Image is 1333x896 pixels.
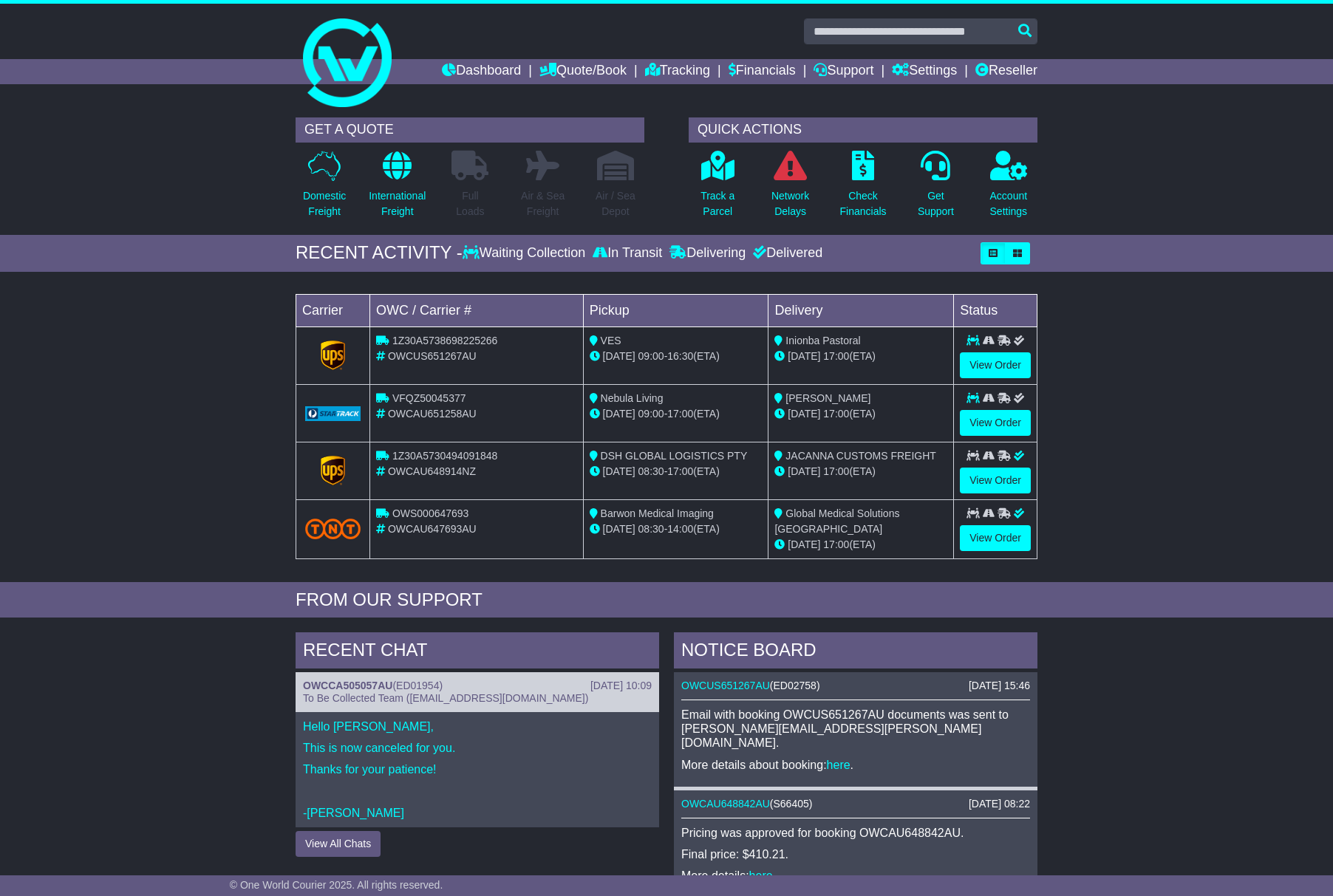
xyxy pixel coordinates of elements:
[969,680,1030,692] div: [DATE] 15:46
[681,798,770,810] a: OWCAU648842AU
[645,59,710,84] a: Tracking
[596,188,635,219] p: Air / Sea Depot
[839,150,887,228] a: CheckFinancials
[681,680,1030,692] div: ( )
[960,352,1031,378] a: View Order
[666,245,749,261] div: Delivering
[296,632,659,672] div: RECENT CHAT
[729,59,796,84] a: Financials
[774,798,809,810] span: S66405
[840,188,887,219] p: Check Financials
[774,349,947,364] div: (ETA)
[681,680,770,691] a: OWCUS651267AU
[989,150,1029,228] a: AccountSettings
[774,680,816,691] span: ED02758
[388,465,476,477] span: OWCAU648914NZ
[774,406,947,422] div: (ETA)
[583,294,768,326] td: Pickup
[590,406,763,422] div: - (ETA)
[785,450,936,462] span: JACANNA CUSTOMS FREIGHT
[392,392,466,404] span: VFQZ50045377
[603,408,635,420] span: [DATE]
[589,245,666,261] div: In Transit
[638,465,664,477] span: 08:30
[603,465,635,477] span: [DATE]
[823,350,849,362] span: 17:00
[667,523,693,535] span: 14:00
[305,406,361,421] img: GetCarrierServiceLogo
[321,456,346,485] img: GetCarrierServiceLogo
[689,117,1037,143] div: QUICK ACTIONS
[990,188,1028,219] p: Account Settings
[788,350,820,362] span: [DATE]
[590,464,763,479] div: - (ETA)
[892,59,957,84] a: Settings
[771,188,809,219] p: Network Delays
[590,680,652,692] div: [DATE] 10:09
[368,150,426,228] a: InternationalFreight
[303,188,346,219] p: Domestic Freight
[774,464,947,479] div: (ETA)
[960,410,1031,436] a: View Order
[785,335,860,346] span: Inionba Pastoral
[681,758,1030,772] p: More details about booking: .
[771,150,810,228] a: NetworkDelays
[590,521,763,537] div: - (ETA)
[303,719,652,733] p: Hello [PERSON_NAME],
[305,519,361,538] img: TNT_Domestic.png
[603,523,635,535] span: [DATE]
[674,632,1037,672] div: NOTICE BOARD
[296,117,644,143] div: GET A QUOTE
[303,741,652,755] p: This is now canceled for you.
[749,869,773,882] a: here
[230,879,443,891] span: © One World Courier 2025. All rights reserved.
[303,680,392,691] a: OWCCA505057AU
[601,392,664,404] span: Nebula Living
[296,242,463,264] div: RECENT ACTIVITY -
[296,831,381,857] button: View All Chats
[392,335,497,346] span: 1Z30A5738698225266
[667,408,693,420] span: 17:00
[296,589,1037,611] div: FROM OUR SUPPORT
[681,869,1030,883] p: More details: .
[667,350,693,362] span: 16:30
[321,341,346,370] img: GetCarrierServiceLogo
[667,465,693,477] span: 17:00
[442,59,521,84] a: Dashboard
[681,826,1030,840] p: Pricing was approved for booking OWCAU648842AU.
[302,150,347,228] a: DomesticFreight
[388,350,477,362] span: OWCUS651267AU
[749,245,822,261] div: Delivered
[788,465,820,477] span: [DATE]
[601,507,714,519] span: Barwon Medical Imaging
[823,408,849,420] span: 17:00
[954,294,1037,326] td: Status
[975,59,1037,84] a: Reseller
[303,692,588,704] span: To Be Collected Team ([EMAIL_ADDRESS][DOMAIN_NAME])
[681,847,1030,861] p: Final price: $410.21.
[296,294,370,326] td: Carrier
[788,538,820,550] span: [DATE]
[827,759,850,771] a: here
[823,538,849,550] span: 17:00
[917,150,955,228] a: GetSupport
[638,350,664,362] span: 09:00
[700,150,735,228] a: Track aParcel
[539,59,627,84] a: Quote/Book
[774,537,947,553] div: (ETA)
[960,525,1031,551] a: View Order
[396,680,439,691] span: ED01954
[451,188,488,219] p: Full Loads
[601,335,621,346] span: VES
[603,350,635,362] span: [DATE]
[918,188,954,219] p: Get Support
[463,245,589,261] div: Waiting Collection
[392,450,497,462] span: 1Z30A5730494091848
[681,798,1030,810] div: ( )
[681,708,1030,750] p: Email with booking OWCUS651267AU documents was sent to [PERSON_NAME][EMAIL_ADDRESS][PERSON_NAME][...
[392,507,469,519] span: OWS000647693
[369,188,426,219] p: International Freight
[388,408,477,420] span: OWCAU651258AU
[788,408,820,420] span: [DATE]
[768,294,954,326] td: Delivery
